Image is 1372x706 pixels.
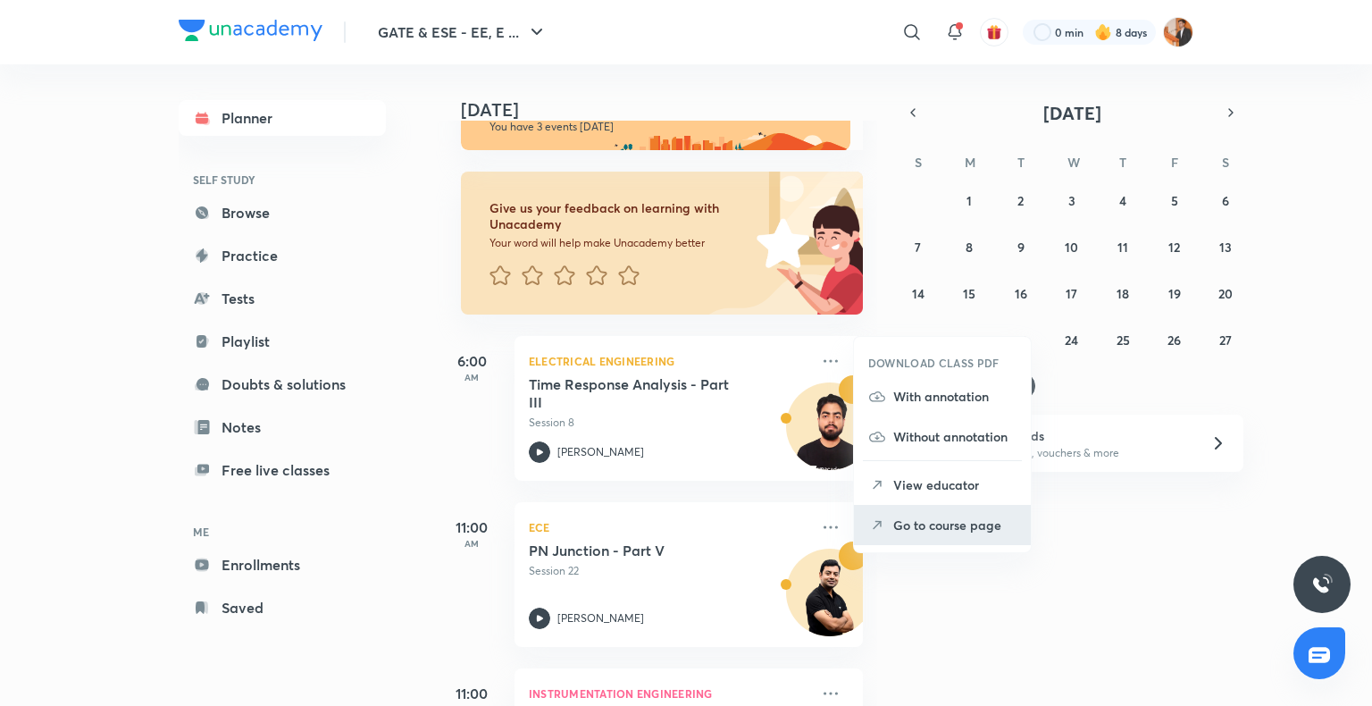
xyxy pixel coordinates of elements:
h6: SELF STUDY [179,164,386,195]
button: September 5, 2025 [1160,186,1189,214]
button: September 1, 2025 [955,186,983,214]
img: streak [1094,23,1112,41]
abbr: September 17, 2025 [1066,285,1077,302]
button: September 3, 2025 [1058,186,1086,214]
abbr: September 8, 2025 [966,239,973,256]
abbr: September 6, 2025 [1222,192,1229,209]
abbr: Tuesday [1017,154,1025,171]
button: September 20, 2025 [1211,279,1240,307]
img: Avatar [787,392,873,478]
button: September 7, 2025 [904,232,933,261]
abbr: September 1, 2025 [966,192,972,209]
button: September 16, 2025 [1007,279,1035,307]
button: September 9, 2025 [1007,232,1035,261]
p: Without annotation [893,427,1016,446]
a: Saved [179,590,386,626]
abbr: September 10, 2025 [1065,239,1078,256]
abbr: September 27, 2025 [1219,332,1232,349]
h5: 11:00 [436,517,507,538]
button: September 2, 2025 [1007,186,1035,214]
abbr: September 19, 2025 [1168,285,1181,302]
p: AM [436,538,507,549]
img: feedback_image [696,172,863,315]
button: GATE & ESE - EE, E ... [367,14,558,50]
button: September 11, 2025 [1108,232,1137,261]
img: avatar [986,24,1002,40]
abbr: Thursday [1119,154,1126,171]
img: Ayush sagitra [1163,17,1193,47]
p: View educator [893,475,1016,494]
p: With annotation [893,387,1016,406]
abbr: September 3, 2025 [1068,192,1075,209]
p: Instrumentation Engineering [529,683,809,704]
abbr: Monday [965,154,975,171]
a: Company Logo [179,20,322,46]
button: September 14, 2025 [904,279,933,307]
h6: Give us your feedback on learning with Unacademy [489,200,750,232]
img: Avatar [787,559,873,644]
h5: Time Response Analysis - Part III [529,375,751,411]
abbr: September 22, 2025 [963,332,975,349]
h5: PN Junction - Part V [529,542,751,559]
abbr: September 4, 2025 [1119,192,1126,209]
a: Free live classes [179,452,386,488]
p: Win a laptop, vouchers & more [969,445,1189,461]
abbr: September 21, 2025 [912,332,924,349]
p: You have 3 events [DATE] [489,120,834,134]
button: September 15, 2025 [955,279,983,307]
button: September 17, 2025 [1058,279,1086,307]
button: avatar [980,18,1008,46]
p: Electrical Engineering [529,350,809,372]
button: September 13, 2025 [1211,232,1240,261]
h5: 11:00 [436,683,507,704]
a: Notes [179,409,386,445]
abbr: September 13, 2025 [1219,239,1232,256]
abbr: September 9, 2025 [1017,239,1025,256]
h4: [DATE] [461,99,881,121]
h6: DOWNLOAD CLASS PDF [868,355,1000,371]
a: Doubts & solutions [179,366,386,402]
img: Company Logo [179,20,322,41]
abbr: September 7, 2025 [915,239,921,256]
abbr: Sunday [915,154,922,171]
a: Browse [179,195,386,231]
a: Enrollments [179,547,386,583]
abbr: September 11, 2025 [1117,239,1128,256]
p: [PERSON_NAME] [557,444,644,460]
p: Session 22 [529,563,809,579]
abbr: September 12, 2025 [1168,239,1180,256]
abbr: September 15, 2025 [963,285,975,302]
button: September 18, 2025 [1108,279,1137,307]
button: September 10, 2025 [1058,232,1086,261]
p: ECE [529,517,809,538]
abbr: September 14, 2025 [912,285,924,302]
button: September 8, 2025 [955,232,983,261]
a: Playlist [179,324,386,359]
abbr: September 18, 2025 [1117,285,1129,302]
p: Your word will help make Unacademy better [489,236,750,250]
img: ttu [1311,574,1333,595]
p: [PERSON_NAME] [557,610,644,626]
button: September 23, 2025 [1007,325,1035,354]
button: September 6, 2025 [1211,186,1240,214]
abbr: September 24, 2025 [1065,332,1078,349]
button: September 27, 2025 [1211,325,1240,354]
abbr: September 5, 2025 [1171,192,1178,209]
abbr: September 16, 2025 [1015,285,1027,302]
abbr: Wednesday [1067,154,1080,171]
abbr: September 23, 2025 [1014,332,1027,349]
abbr: September 20, 2025 [1218,285,1233,302]
abbr: Friday [1171,154,1178,171]
button: September 19, 2025 [1160,279,1189,307]
abbr: September 2, 2025 [1017,192,1024,209]
button: [DATE] [925,100,1218,125]
a: Planner [179,100,386,136]
button: September 22, 2025 [955,325,983,354]
button: September 25, 2025 [1108,325,1137,354]
p: AM [436,372,507,382]
a: Tests [179,281,386,316]
abbr: September 25, 2025 [1117,332,1130,349]
abbr: Saturday [1222,154,1229,171]
button: September 4, 2025 [1108,186,1137,214]
p: Go to course page [893,516,1016,534]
